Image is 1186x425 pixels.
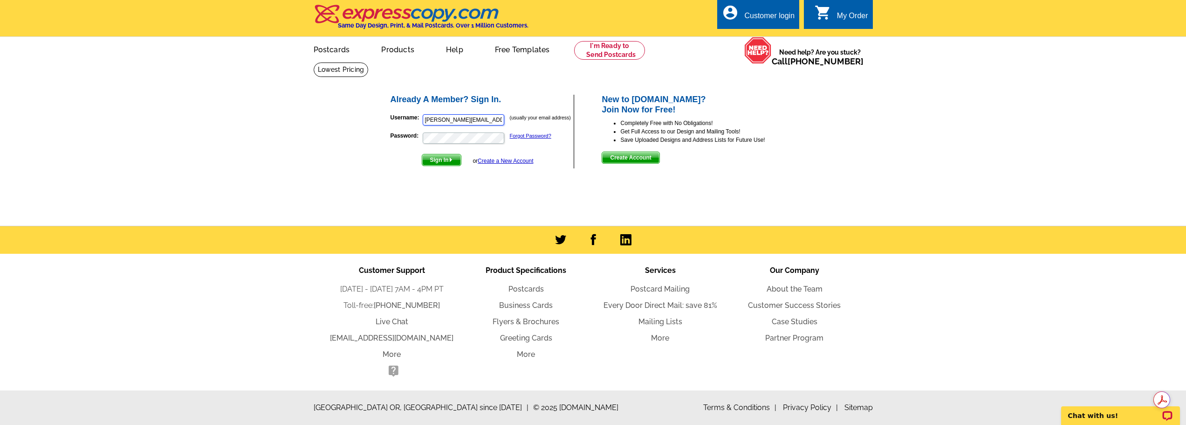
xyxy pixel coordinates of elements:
a: Business Cards [499,301,553,310]
a: Products [366,38,429,60]
a: Every Door Direct Mail: save 81% [603,301,717,310]
a: Case Studies [772,317,817,326]
a: Forgot Password? [510,133,551,139]
small: (usually your email address) [510,115,571,120]
span: Services [645,266,676,275]
iframe: LiveChat chat widget [1055,396,1186,425]
li: Toll-free: [325,300,459,311]
span: Customer Support [359,266,425,275]
span: Our Company [770,266,819,275]
a: Flyers & Brochures [493,317,559,326]
a: [EMAIL_ADDRESS][DOMAIN_NAME] [330,334,453,342]
a: account_circle Customer login [722,10,795,22]
a: [PHONE_NUMBER] [374,301,440,310]
a: Greeting Cards [500,334,552,342]
a: shopping_cart My Order [815,10,868,22]
a: Mailing Lists [638,317,682,326]
span: Sign In [422,154,461,166]
label: Password: [391,132,422,140]
li: [DATE] - [DATE] 7AM - 4PM PT [325,284,459,295]
li: Get Full Access to our Design and Mailing Tools! [620,127,797,136]
a: Free Templates [480,38,565,60]
span: Need help? Are you stuck? [772,48,868,66]
a: Terms & Conditions [703,403,776,412]
a: [PHONE_NUMBER] [788,56,864,66]
div: Customer login [744,12,795,25]
h2: New to [DOMAIN_NAME]? Join Now for Free! [602,95,797,115]
a: More [651,334,669,342]
a: Privacy Policy [783,403,838,412]
span: Create Account [602,152,659,163]
h2: Already A Member? Sign In. [391,95,574,105]
li: Save Uploaded Designs and Address Lists for Future Use! [620,136,797,144]
a: Postcards [299,38,365,60]
i: shopping_cart [815,4,831,21]
div: My Order [837,12,868,25]
button: Create Account [602,152,659,164]
a: Help [431,38,478,60]
a: More [383,350,401,359]
img: help [744,37,772,64]
span: © 2025 [DOMAIN_NAME] [533,402,618,413]
a: Postcards [508,285,544,293]
label: Username: [391,113,422,122]
i: account_circle [722,4,739,21]
a: About the Team [767,285,823,293]
a: Live Chat [376,317,408,326]
a: Same Day Design, Print, & Mail Postcards. Over 1 Million Customers. [314,11,528,29]
span: Call [772,56,864,66]
h4: Same Day Design, Print, & Mail Postcards. Over 1 Million Customers. [338,22,528,29]
a: Customer Success Stories [748,301,841,310]
span: Product Specifications [486,266,566,275]
a: More [517,350,535,359]
img: button-next-arrow-white.png [449,158,453,162]
a: Sitemap [844,403,873,412]
a: Create a New Account [478,158,533,164]
a: Partner Program [765,334,823,342]
a: Postcard Mailing [631,285,690,293]
li: Completely Free with No Obligations! [620,119,797,127]
div: or [473,157,533,165]
span: [GEOGRAPHIC_DATA] OR, [GEOGRAPHIC_DATA] since [DATE] [314,402,528,413]
button: Sign In [422,154,461,166]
